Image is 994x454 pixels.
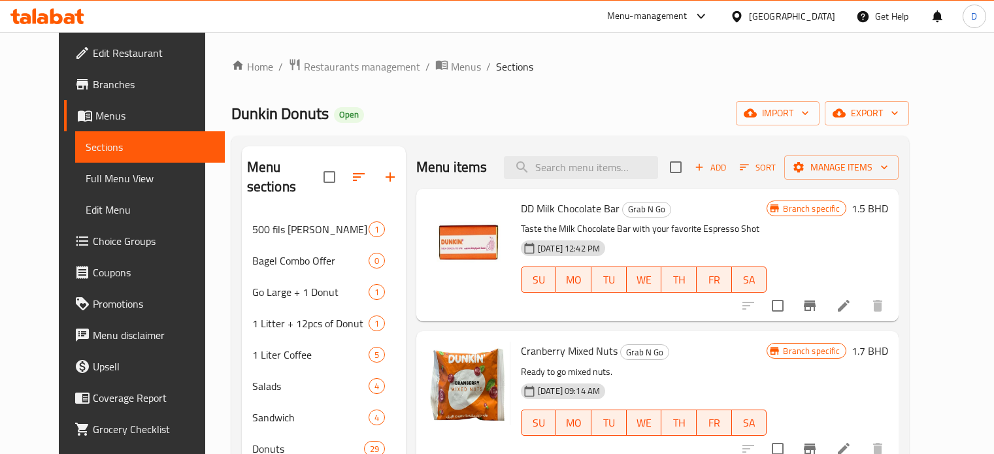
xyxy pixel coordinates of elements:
[521,267,557,293] button: SU
[835,105,899,122] span: export
[64,382,225,413] a: Coverage Report
[504,156,658,179] input: search
[75,131,225,163] a: Sections
[369,286,384,299] span: 1
[521,410,557,436] button: SU
[369,253,385,268] div: items
[93,45,214,61] span: Edit Restaurant
[369,284,385,300] div: items
[521,364,767,380] p: Ready to go mixed nuts.
[316,163,343,191] span: Select all sections
[746,105,809,122] span: import
[521,341,618,361] span: Cranberry Mixed Nuts
[278,59,283,74] li: /
[369,316,385,331] div: items
[252,253,369,268] span: Bagel Combo Offer
[425,59,430,74] li: /
[556,410,591,436] button: MO
[627,267,662,293] button: WE
[86,170,214,186] span: Full Menu View
[620,344,669,360] div: Grab N Go
[697,267,732,293] button: FR
[825,101,909,125] button: export
[288,58,420,75] a: Restaurants management
[795,159,888,176] span: Manage items
[64,225,225,257] a: Choice Groups
[527,413,552,432] span: SU
[597,413,621,432] span: TU
[667,413,691,432] span: TH
[736,101,820,125] button: import
[64,257,225,288] a: Coupons
[334,109,364,120] span: Open
[86,202,214,218] span: Edit Menu
[374,161,406,193] button: Add section
[661,410,697,436] button: TH
[231,59,273,74] a: Home
[561,270,586,289] span: MO
[252,284,369,300] span: Go Large + 1 Donut
[93,76,214,92] span: Branches
[621,345,669,360] span: Grab N Go
[836,298,852,314] a: Edit menu item
[416,157,488,177] h2: Menu items
[231,99,329,128] span: Dunkin Donuts
[242,245,406,276] div: Bagel Combo Offer0
[689,157,731,178] span: Add item
[862,290,893,321] button: delete
[521,199,620,218] span: DD Milk Chocolate Bar
[661,267,697,293] button: TH
[627,410,662,436] button: WE
[93,265,214,280] span: Coupons
[343,161,374,193] span: Sort sections
[451,59,481,74] span: Menus
[252,347,369,363] span: 1 Liter Coffee
[749,9,835,24] div: [GEOGRAPHIC_DATA]
[242,308,406,339] div: 1 Litter + 12pcs of Donut1
[778,203,845,215] span: Branch specific
[369,255,384,267] span: 0
[533,385,605,397] span: [DATE] 09:14 AM
[369,378,385,394] div: items
[64,100,225,131] a: Menus
[521,221,767,237] p: Taste the Milk Chocolate Bar with your favorite Espresso Shot
[427,342,510,425] img: Cranberry Mixed Nuts
[252,221,369,237] span: 500 fils [PERSON_NAME]
[93,296,214,312] span: Promotions
[561,413,586,432] span: MO
[64,413,225,445] a: Grocery Checklist
[369,223,384,236] span: 1
[764,292,791,319] span: Select to update
[591,410,627,436] button: TU
[93,359,214,374] span: Upsell
[852,342,888,360] h6: 1.7 BHD
[667,270,691,289] span: TH
[93,390,214,406] span: Coverage Report
[737,270,762,289] span: SA
[252,378,369,394] span: Salads
[64,37,225,69] a: Edit Restaurant
[778,345,845,357] span: Branch specific
[93,233,214,249] span: Choice Groups
[369,317,384,330] span: 1
[252,410,369,425] span: Sandwich
[486,59,491,74] li: /
[75,194,225,225] a: Edit Menu
[64,319,225,351] a: Menu disclaimer
[632,270,657,289] span: WE
[242,402,406,433] div: Sandwich4
[732,267,767,293] button: SA
[252,316,369,331] span: 1 Litter + 12pcs of Donut
[527,270,552,289] span: SU
[971,9,977,24] span: D
[369,221,385,237] div: items
[64,351,225,382] a: Upsell
[702,270,727,289] span: FR
[86,139,214,155] span: Sections
[93,327,214,343] span: Menu disclaimer
[242,370,406,402] div: Salads4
